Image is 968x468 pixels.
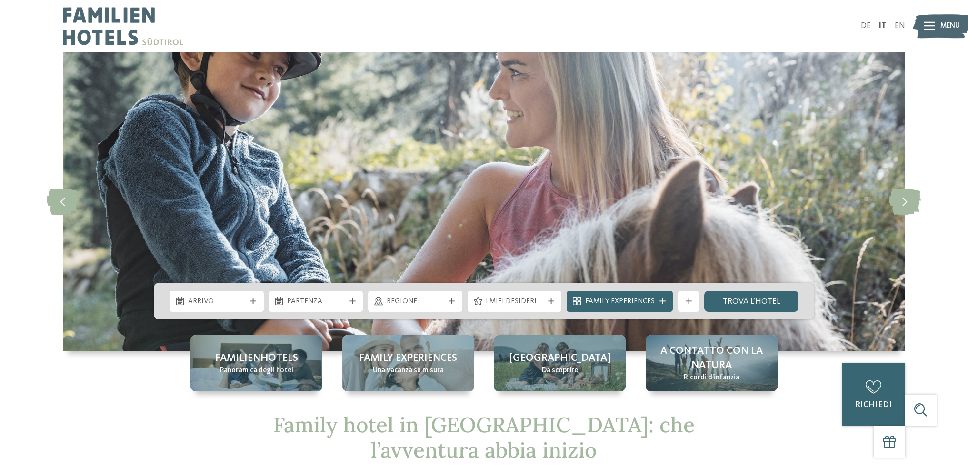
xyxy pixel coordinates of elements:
[895,22,905,30] a: EN
[585,297,655,307] span: Family Experiences
[842,363,905,426] a: richiedi
[646,335,778,391] a: Family hotel in Trentino Alto Adige: la vacanza ideale per grandi e piccini A contatto con la nat...
[878,22,887,30] a: IT
[273,411,695,463] span: Family hotel in [GEOGRAPHIC_DATA]: che l’avventura abbia inizio
[190,335,322,391] a: Family hotel in Trentino Alto Adige: la vacanza ideale per grandi e piccini Familienhotels Panora...
[704,291,798,312] a: trova l’hotel
[509,351,611,366] span: [GEOGRAPHIC_DATA]
[220,366,293,376] span: Panoramica degli hotel
[373,366,444,376] span: Una vacanza su misura
[494,335,626,391] a: Family hotel in Trentino Alto Adige: la vacanza ideale per grandi e piccini [GEOGRAPHIC_DATA] Da ...
[287,297,345,307] span: Partenza
[486,297,543,307] span: I miei desideri
[656,344,767,373] span: A contatto con la natura
[359,351,457,366] span: Family experiences
[215,351,298,366] span: Familienhotels
[855,401,892,409] span: richiedi
[342,335,474,391] a: Family hotel in Trentino Alto Adige: la vacanza ideale per grandi e piccini Family experiences Un...
[542,366,578,376] span: Da scoprire
[387,297,444,307] span: Regione
[63,52,905,351] img: Family hotel in Trentino Alto Adige: la vacanza ideale per grandi e piccini
[684,373,739,383] span: Ricordi d’infanzia
[940,21,960,31] span: Menu
[188,297,246,307] span: Arrivo
[861,22,871,30] a: DE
